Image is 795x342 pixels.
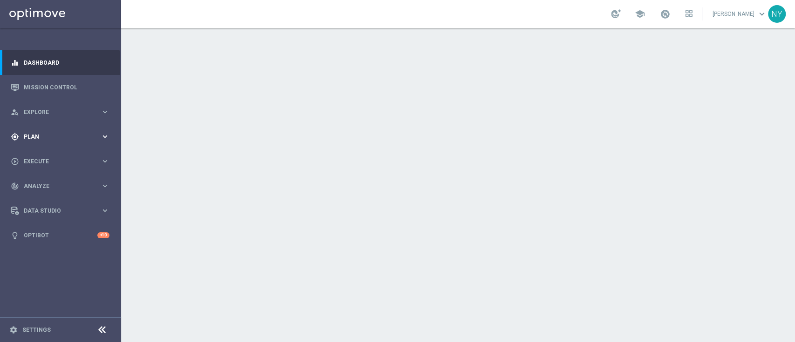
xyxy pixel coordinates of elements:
div: Execute [11,157,101,166]
span: Execute [24,159,101,164]
i: keyboard_arrow_right [101,206,109,215]
button: Mission Control [10,84,110,91]
button: lightbulb Optibot +10 [10,232,110,239]
i: keyboard_arrow_right [101,181,109,190]
i: equalizer [11,59,19,67]
button: Data Studio keyboard_arrow_right [10,207,110,215]
button: person_search Explore keyboard_arrow_right [10,108,110,116]
i: lightbulb [11,231,19,240]
i: play_circle_outline [11,157,19,166]
span: keyboard_arrow_down [757,9,767,19]
button: track_changes Analyze keyboard_arrow_right [10,182,110,190]
i: settings [9,326,18,334]
span: Data Studio [24,208,101,214]
i: person_search [11,108,19,116]
div: Data Studio [11,207,101,215]
div: Dashboard [11,50,109,75]
div: Plan [11,133,101,141]
a: Dashboard [24,50,109,75]
button: equalizer Dashboard [10,59,110,67]
a: [PERSON_NAME]keyboard_arrow_down [712,7,768,21]
div: NY [768,5,786,23]
button: play_circle_outline Execute keyboard_arrow_right [10,158,110,165]
a: Settings [22,327,51,333]
a: Mission Control [24,75,109,100]
button: gps_fixed Plan keyboard_arrow_right [10,133,110,141]
div: Analyze [11,182,101,190]
div: +10 [97,232,109,238]
span: Analyze [24,183,101,189]
i: track_changes [11,182,19,190]
i: gps_fixed [11,133,19,141]
i: keyboard_arrow_right [101,132,109,141]
span: Plan [24,134,101,140]
a: Optibot [24,223,97,248]
span: Explore [24,109,101,115]
div: Optibot [11,223,109,248]
div: Explore [11,108,101,116]
i: keyboard_arrow_right [101,157,109,166]
div: Mission Control [11,75,109,100]
span: school [635,9,645,19]
i: keyboard_arrow_right [101,107,109,116]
